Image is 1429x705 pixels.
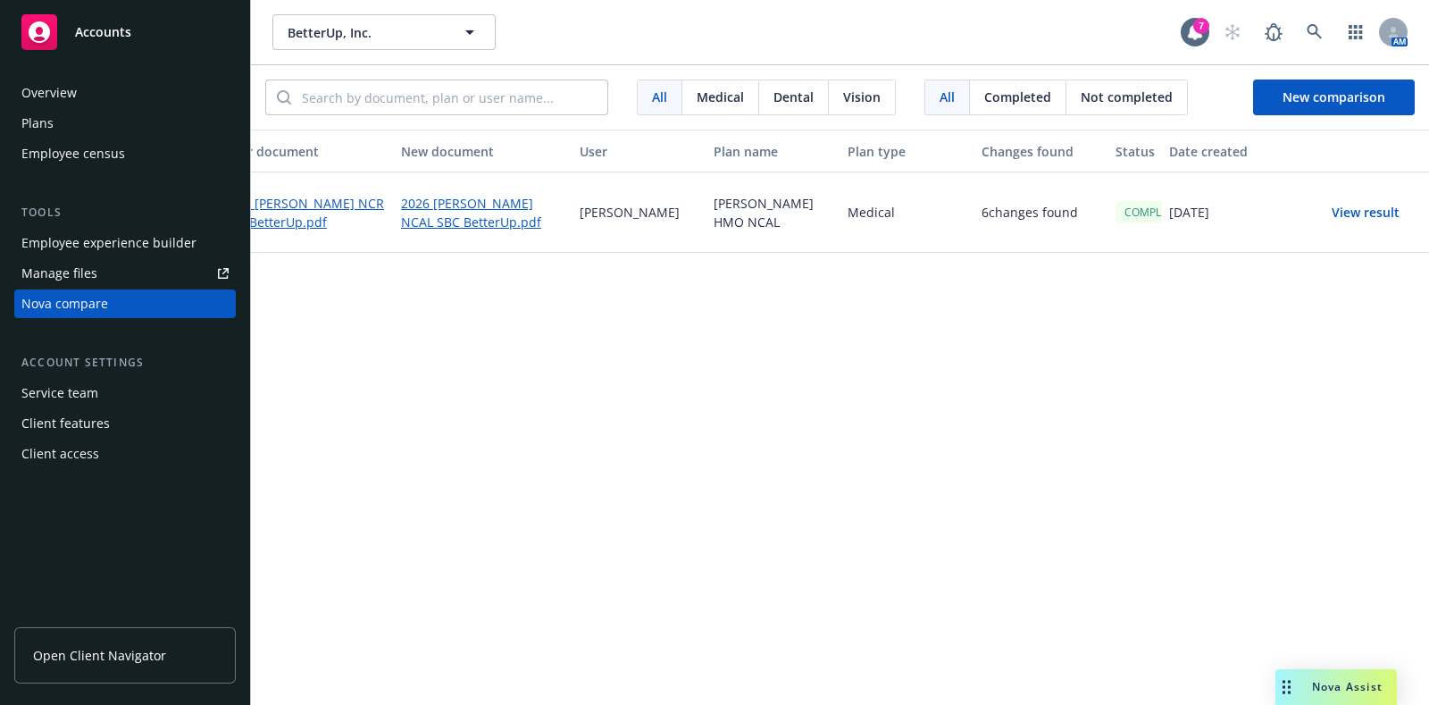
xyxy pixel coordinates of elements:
a: 2026 [PERSON_NAME] NCAL SBC BetterUp.pdf [401,194,565,231]
span: All [652,88,667,106]
span: Accounts [75,25,131,39]
a: Manage files [14,259,236,288]
div: 7 [1193,18,1209,34]
div: Service team [21,379,98,407]
div: Account settings [14,354,236,372]
input: Search by document, plan or user name... [291,80,607,114]
span: Vision [843,88,881,106]
span: Medical [697,88,744,106]
a: Start snowing [1215,14,1250,50]
button: Status [1108,130,1162,172]
a: Client access [14,440,236,468]
div: Employee experience builder [21,229,196,257]
div: Plans [21,109,54,138]
button: Prior document [215,130,394,172]
span: Dental [773,88,814,106]
div: Medical [840,172,974,253]
span: Open Client Navigator [33,646,166,665]
div: Changes found [982,142,1101,161]
div: [PERSON_NAME] HMO NCAL [706,172,840,253]
p: 6 changes found [982,203,1078,222]
button: User [572,130,706,172]
div: Plan name [714,142,833,161]
div: Nova compare [21,290,108,318]
button: View result [1303,195,1428,231]
a: 2025 [PERSON_NAME] NCR SBC BetterUp.pdf [222,194,387,231]
span: All [940,88,955,106]
span: Nova Assist [1312,679,1383,694]
a: Employee census [14,139,236,168]
div: Drag to move [1275,669,1298,705]
div: Tools [14,204,236,222]
p: [DATE] [1169,203,1209,222]
a: Overview [14,79,236,107]
div: Plan type [848,142,967,161]
a: Nova compare [14,290,236,318]
button: New comparison [1253,80,1415,115]
button: BetterUp, Inc. [272,14,496,50]
span: Not completed [1081,88,1173,106]
button: Plan name [706,130,840,172]
div: COMPLETED [1116,201,1197,223]
div: Client access [21,440,99,468]
div: Client features [21,409,110,438]
button: New document [394,130,572,172]
a: Report a Bug [1256,14,1291,50]
div: Prior document [222,142,387,161]
span: BetterUp, Inc. [288,23,442,42]
button: Changes found [974,130,1108,172]
button: Plan type [840,130,974,172]
a: Employee experience builder [14,229,236,257]
div: Overview [21,79,77,107]
div: Employee census [21,139,125,168]
a: Plans [14,109,236,138]
span: New comparison [1283,88,1385,105]
button: Nova Assist [1275,669,1397,705]
a: Client features [14,409,236,438]
p: [PERSON_NAME] [580,203,680,222]
div: Manage files [21,259,97,288]
span: Completed [984,88,1051,106]
svg: Search [277,90,291,105]
div: Status [1116,142,1155,161]
div: Date created [1169,142,1289,161]
button: Date created [1162,130,1296,172]
div: User [580,142,699,161]
a: Service team [14,379,236,407]
a: Search [1297,14,1333,50]
a: Switch app [1338,14,1374,50]
div: New document [401,142,565,161]
a: Accounts [14,7,236,57]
